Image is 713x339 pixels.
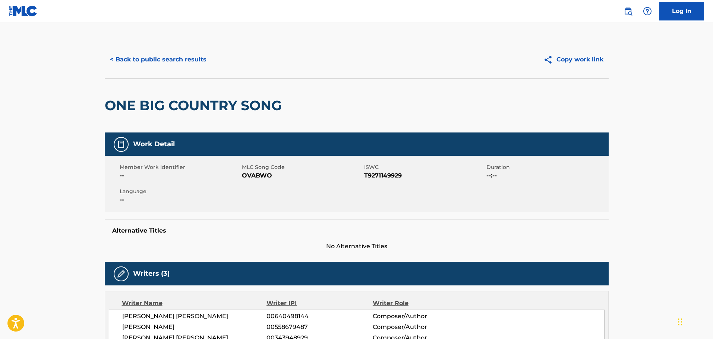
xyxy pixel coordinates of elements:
span: Composer/Author [373,312,469,321]
div: Writer Name [122,299,267,308]
span: -- [120,171,240,180]
span: Composer/Author [373,323,469,332]
span: Member Work Identifier [120,163,240,171]
img: Writers [117,269,126,278]
span: [PERSON_NAME] [PERSON_NAME] [122,312,267,321]
iframe: Chat Widget [676,303,713,339]
span: MLC Song Code [242,163,362,171]
span: -- [120,195,240,204]
span: [PERSON_NAME] [122,323,267,332]
img: MLC Logo [9,6,38,16]
span: 00558679487 [266,323,372,332]
span: OVABWO [242,171,362,180]
a: Log In [659,2,704,20]
span: ISWC [364,163,485,171]
div: Drag [678,311,682,333]
img: Copy work link [543,55,556,64]
img: Work Detail [117,140,126,149]
span: 00640498144 [266,312,372,321]
div: Writer IPI [266,299,373,308]
img: search [624,7,632,16]
h5: Writers (3) [133,269,170,278]
div: Writer Role [373,299,469,308]
div: Help [640,4,655,19]
span: No Alternative Titles [105,242,609,251]
a: Public Search [621,4,635,19]
h5: Alternative Titles [112,227,601,234]
h2: ONE BIG COUNTRY SONG [105,97,285,114]
button: Copy work link [538,50,609,69]
img: help [643,7,652,16]
button: < Back to public search results [105,50,212,69]
span: Duration [486,163,607,171]
h5: Work Detail [133,140,175,148]
span: --:-- [486,171,607,180]
span: Language [120,188,240,195]
span: T9271149929 [364,171,485,180]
